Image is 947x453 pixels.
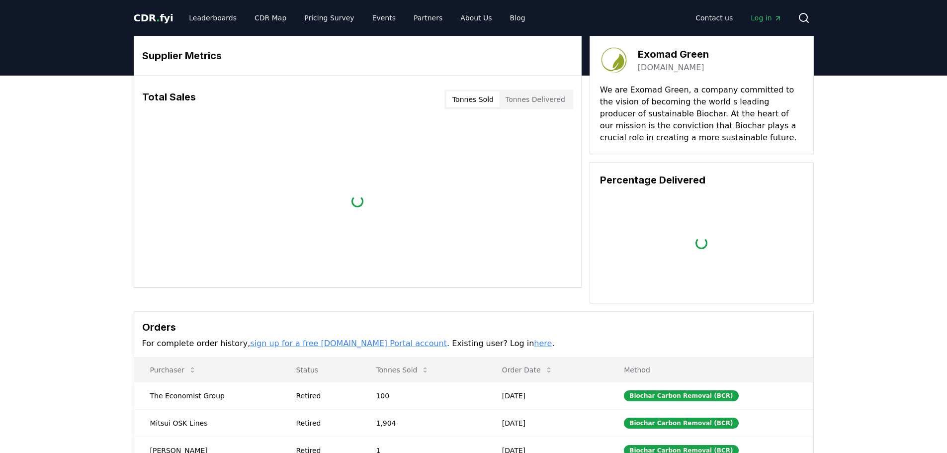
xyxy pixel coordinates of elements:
[688,9,741,27] a: Contact us
[288,365,352,375] p: Status
[624,418,738,429] div: Biochar Carbon Removal (BCR)
[296,391,352,401] div: Retired
[142,90,196,109] h3: Total Sales
[534,339,552,348] a: here
[486,409,608,437] td: [DATE]
[181,9,245,27] a: Leaderboards
[181,9,533,27] nav: Main
[600,84,803,144] p: We are Exomad Green, a company committed to the vision of becoming the world s leading producer o...
[600,173,803,187] h3: Percentage Delivered
[142,360,204,380] button: Purchaser
[616,365,805,375] p: Method
[156,12,160,24] span: .
[142,320,805,335] h3: Orders
[351,194,364,207] div: loading
[743,9,789,27] a: Log in
[502,9,533,27] a: Blog
[360,382,486,409] td: 100
[142,48,573,63] h3: Supplier Metrics
[364,9,404,27] a: Events
[500,91,571,107] button: Tonnes Delivered
[751,13,781,23] span: Log in
[446,91,500,107] button: Tonnes Sold
[638,47,709,62] h3: Exomad Green
[250,339,447,348] a: sign up for a free [DOMAIN_NAME] Portal account
[134,11,173,25] a: CDR.fyi
[134,12,173,24] span: CDR fyi
[452,9,500,27] a: About Us
[688,9,789,27] nav: Main
[695,237,708,250] div: loading
[296,418,352,428] div: Retired
[406,9,450,27] a: Partners
[134,382,280,409] td: The Economist Group
[134,409,280,437] td: Mitsui OSK Lines
[296,9,362,27] a: Pricing Survey
[142,338,805,350] p: For complete order history, . Existing user? Log in .
[486,382,608,409] td: [DATE]
[624,390,738,401] div: Biochar Carbon Removal (BCR)
[638,62,704,74] a: [DOMAIN_NAME]
[600,46,628,74] img: Exomad Green-logo
[494,360,561,380] button: Order Date
[247,9,294,27] a: CDR Map
[368,360,437,380] button: Tonnes Sold
[360,409,486,437] td: 1,904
